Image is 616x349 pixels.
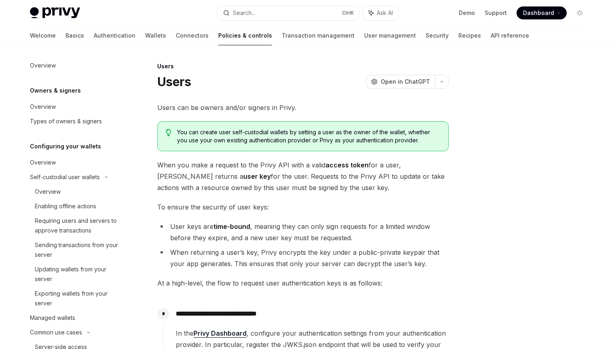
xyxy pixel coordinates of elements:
a: Overview [23,184,127,199]
strong: user key [243,172,271,180]
div: Common use cases [30,328,82,337]
a: Policies & controls [218,26,272,45]
div: Sending transactions from your server [35,240,122,260]
a: Overview [23,58,127,73]
a: API reference [491,26,529,45]
span: At a high-level, the flow to request user authentication keys is as follows: [157,277,449,289]
div: Requiring users and servers to approve transactions [35,216,122,235]
a: Exporting wallets from your server [23,286,127,311]
a: Recipes [458,26,481,45]
span: Users can be owners and/or signers in Privy. [157,102,449,113]
div: Overview [35,187,61,197]
a: Connectors [176,26,209,45]
a: Requiring users and servers to approve transactions [23,214,127,238]
span: To ensure the security of user keys: [157,201,449,213]
a: Authentication [94,26,135,45]
div: Users [157,62,449,70]
button: Ask AI [363,6,399,20]
a: Basics [65,26,84,45]
h1: Users [157,74,191,89]
a: Privy Dashboard [194,329,247,338]
div: Search... [233,8,255,18]
div: Overview [30,102,56,112]
div: Types of owners & signers [30,116,102,126]
strong: access token [325,161,369,169]
div: Enabling offline actions [35,201,96,211]
div: Self-custodial user wallets [30,172,100,182]
img: light logo [30,7,80,19]
a: Updating wallets from your server [23,262,127,286]
span: Ask AI [377,9,393,17]
a: Overview [23,155,127,170]
a: Types of owners & signers [23,114,127,129]
a: Enabling offline actions [23,199,127,214]
span: Open in ChatGPT [381,78,430,86]
div: Overview [30,61,56,70]
a: Overview [23,99,127,114]
div: Managed wallets [30,313,75,323]
a: Security [426,26,449,45]
button: Open in ChatGPT [366,75,435,89]
a: Managed wallets [23,311,127,325]
div: Updating wallets from your server [35,264,122,284]
div: Overview [30,158,56,167]
a: Support [485,9,507,17]
button: Toggle dark mode [573,6,586,19]
svg: Tip [166,129,171,136]
span: Dashboard [523,9,554,17]
a: Demo [459,9,475,17]
a: Dashboard [517,6,567,19]
button: Search...CtrlK [217,6,359,20]
span: Ctrl K [342,10,354,16]
a: User management [364,26,416,45]
h5: Configuring your wallets [30,142,101,151]
span: When you make a request to the Privy API with a valid for a user, [PERSON_NAME] returns a for the... [157,159,449,193]
a: Transaction management [282,26,354,45]
div: Exporting wallets from your server [35,289,122,308]
span: You can create user self-custodial wallets by setting a user as the owner of the wallet, whether ... [177,128,440,144]
li: User keys are , meaning they can only sign requests for a limited window before they expire, and ... [157,221,449,243]
h5: Owners & signers [30,86,81,95]
strong: time-bound [213,222,250,231]
a: Wallets [145,26,166,45]
a: Sending transactions from your server [23,238,127,262]
a: Welcome [30,26,56,45]
li: When returning a user’s key, Privy encrypts the key under a public-private keypair that your app ... [157,247,449,269]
